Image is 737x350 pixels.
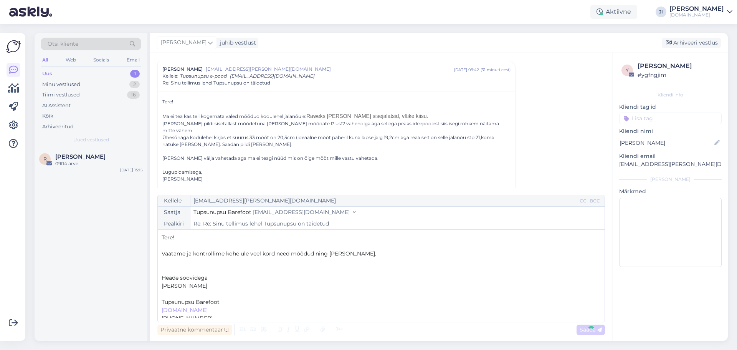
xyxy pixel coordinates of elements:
div: Uus [42,70,52,78]
span: [PERSON_NAME] [162,66,203,73]
div: Tere! Ma ei tea kas teil kogemata valed mõõdud kodulehel jalanõule: [162,98,511,182]
span: y [626,67,629,73]
div: juhib vestlust [217,39,256,47]
div: JI [656,7,666,17]
div: Ühesõnaga kodulehel kirjas et suurus 33 mõõt on 20,5cm (ideaalne mõõt paberil kuna lapse jalg 19,... [162,134,511,148]
div: Lugupidamisega, [162,169,511,176]
p: [EMAIL_ADDRESS][PERSON_NAME][DOMAIN_NAME] [619,160,722,168]
span: [PERSON_NAME] [161,38,207,47]
div: [PERSON_NAME] pildi sisetallast mõõdetuna [PERSON_NAME] mõõdate Plus12 vahendiga aga sellega peak... [162,120,511,134]
div: Kõik [42,112,53,120]
input: Lisa tag [619,113,722,124]
div: Email [125,55,141,65]
p: Märkmed [619,187,722,196]
a: [PERSON_NAME][DOMAIN_NAME] [669,6,732,18]
div: [PERSON_NAME] [638,61,719,71]
div: Arhiveeri vestlus [662,38,721,48]
p: Kliendi email [619,152,722,160]
div: [DATE] 09:42 [454,67,479,73]
div: All [41,55,50,65]
div: [PERSON_NAME] [669,6,724,12]
div: Minu vestlused [42,81,80,88]
div: 16 [127,91,140,99]
div: 2 [129,81,140,88]
p: Kliendi nimi [619,127,722,135]
div: [DATE] 15:15 [120,167,143,173]
div: # ygfngjim [638,71,719,79]
input: Lisa nimi [620,139,713,147]
img: Askly Logo [6,39,21,54]
div: 0904 arve [55,160,143,167]
div: [DOMAIN_NAME] [669,12,724,18]
span: Kellele : [162,73,178,79]
div: Arhiveeritud [42,123,74,131]
div: 1 [130,70,140,78]
span: Raweks [PERSON_NAME] sisejalatsid, väike kiisu. [306,113,428,119]
div: ( 31 minuti eest ) [481,67,511,73]
div: Socials [92,55,111,65]
span: [EMAIL_ADDRESS][DOMAIN_NAME] [230,73,315,79]
div: [PERSON_NAME] välja vahetada aga ma ei teagi nüüd mis on õige mõõt mille vastu vahetada. [162,155,511,162]
span: Tupsunupsu e-pood [180,73,227,79]
div: Aktiivne [590,5,637,19]
div: Kliendi info [619,91,722,98]
span: Re: Sinu tellimus lehel Tupsunupsu on täidetud [162,80,270,86]
div: [PERSON_NAME] [162,176,511,182]
span: [EMAIL_ADDRESS][PERSON_NAME][DOMAIN_NAME] [206,66,454,73]
p: Kliendi tag'id [619,103,722,111]
span: Otsi kliente [48,40,78,48]
div: [PERSON_NAME] [619,176,722,183]
div: Web [64,55,78,65]
div: Tiimi vestlused [42,91,80,99]
span: Reene Helberg [55,153,106,160]
span: Uued vestlused [73,136,109,143]
div: AI Assistent [42,102,71,109]
span: R [43,156,47,162]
